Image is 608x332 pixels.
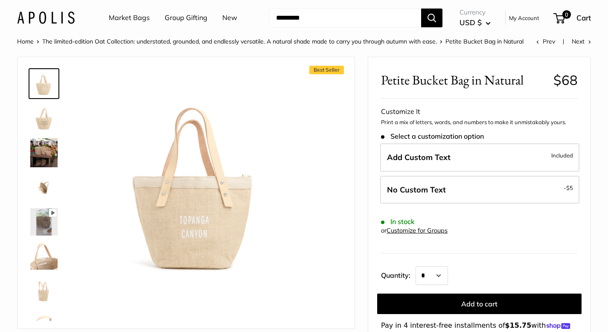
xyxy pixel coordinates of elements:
a: Group Gifting [165,12,207,24]
a: Prev [536,38,555,45]
img: Petite Bucket Bag in Natural [30,138,58,167]
a: Customize for Groups [387,227,448,234]
span: Petite Bucket Bag in Natural [381,72,547,88]
img: Petite Bucket Bag in Natural [30,174,58,201]
img: Apolis [17,12,75,24]
img: Petite Bucket Bag in Natural [86,70,307,291]
span: Best Seller [309,66,344,74]
span: $68 [553,72,578,88]
span: - [564,183,573,193]
img: Petite Bucket Bag in Natural [30,70,58,97]
span: In stock [381,218,415,226]
img: Petite Bucket Bag in Natural [30,242,58,270]
a: The limited-edition Oat Collection: understated, grounded, and endlessly versatile. A natural sha... [42,38,437,45]
nav: Breadcrumb [17,36,524,47]
span: Select a customization option [381,132,484,140]
span: Cart [576,13,591,22]
span: Petite Bucket Bag in Natural [445,38,524,45]
a: Home [17,38,34,45]
span: $5 [566,184,573,191]
span: 0 [562,10,571,19]
a: Next [572,38,591,45]
div: or [381,225,448,236]
span: Included [551,150,573,160]
a: Petite Bucket Bag in Natural [29,137,59,169]
a: Petite Bucket Bag in Natural [29,241,59,271]
a: Petite Bucket Bag in Natural [29,68,59,99]
button: Add to cart [377,294,582,314]
a: Petite Bucket Bag in Natural [29,102,59,133]
span: USD $ [460,18,482,27]
label: Leave Blank [380,176,579,204]
img: Petite Bucket Bag in Natural [30,277,58,304]
label: Quantity: [381,264,416,285]
a: 0 Cart [554,11,591,25]
img: Petite Bucket Bag in Natural [30,208,58,236]
img: Petite Bucket Bag in Natural [30,104,58,131]
button: USD $ [460,16,491,29]
span: Add Custom Text [387,152,451,162]
p: Print a mix of letters, words, and numbers to make it unmistakably yours. [381,118,578,127]
input: Search... [269,9,421,27]
a: Petite Bucket Bag in Natural [29,275,59,306]
span: Currency [460,6,491,18]
a: New [222,12,237,24]
span: No Custom Text [387,185,446,195]
a: My Account [509,13,539,23]
a: Market Bags [109,12,150,24]
div: Customize It [381,105,578,118]
a: Petite Bucket Bag in Natural [29,207,59,237]
button: Search [421,9,442,27]
label: Add Custom Text [380,143,579,172]
a: Petite Bucket Bag in Natural [29,172,59,203]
